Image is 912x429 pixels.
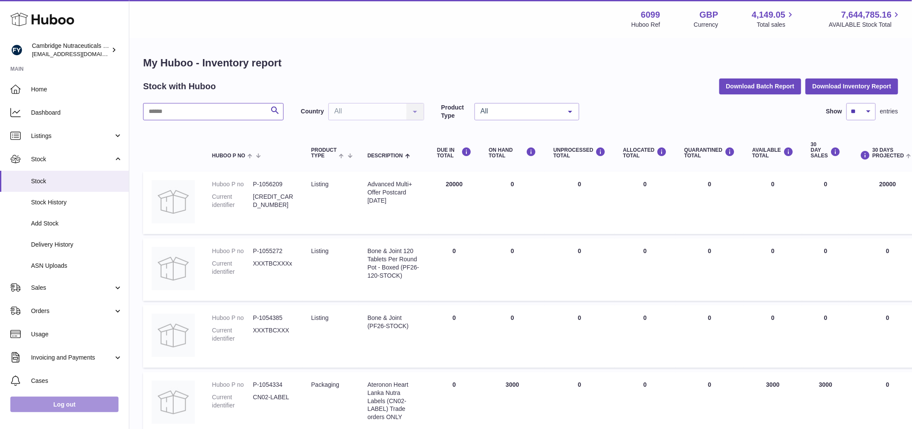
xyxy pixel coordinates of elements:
[802,238,849,301] td: 0
[253,314,294,322] dd: P-1054385
[311,314,328,321] span: listing
[31,132,113,140] span: Listings
[253,393,294,410] dd: CN02-LABEL
[143,81,216,92] h2: Stock with Huboo
[437,147,472,159] div: DUE IN TOTAL
[368,247,420,280] div: Bone & Joint 120 Tablets Per Round Pot - Boxed (PF26-120-STOCK)
[615,238,676,301] td: 0
[212,193,253,209] dt: Current identifier
[700,9,718,21] strong: GBP
[708,381,712,388] span: 0
[478,107,562,116] span: All
[212,260,253,276] dt: Current identifier
[641,9,660,21] strong: 6099
[489,147,536,159] div: ON HAND Total
[32,42,109,58] div: Cambridge Nutraceuticals Ltd
[872,147,904,159] span: 30 DAYS PROJECTED
[212,393,253,410] dt: Current identifier
[152,381,195,424] img: product image
[31,85,122,94] span: Home
[428,172,480,234] td: 20000
[744,172,803,234] td: 0
[31,307,113,315] span: Orders
[253,326,294,343] dd: XXXTBCXXX
[829,9,902,29] a: 7,644,785.16 AVAILABLE Stock Total
[212,381,253,389] dt: Huboo P no
[545,305,615,368] td: 0
[545,238,615,301] td: 0
[428,238,480,301] td: 0
[631,21,660,29] div: Huboo Ref
[829,21,902,29] span: AVAILABLE Stock Total
[212,153,245,159] span: Huboo P no
[368,381,420,421] div: Ateronon Heart Lanka Nutra Labels (CN02-LABEL) Trade orders ONLY
[880,107,898,116] span: entries
[253,193,294,209] dd: [CREDIT_CARD_NUMBER]
[311,381,339,388] span: packaging
[253,247,294,255] dd: P-1055272
[753,147,794,159] div: AVAILABLE Total
[253,180,294,188] dd: P-1056209
[253,260,294,276] dd: XXXTBCXXXx
[31,284,113,292] span: Sales
[757,21,795,29] span: Total sales
[811,142,840,159] div: 30 DAY SALES
[719,78,802,94] button: Download Batch Report
[744,305,803,368] td: 0
[143,56,898,70] h1: My Huboo - Inventory report
[31,262,122,270] span: ASN Uploads
[441,103,470,120] label: Product Type
[31,219,122,228] span: Add Stock
[31,241,122,249] span: Delivery History
[212,314,253,322] dt: Huboo P no
[826,107,842,116] label: Show
[311,147,337,159] span: Product Type
[31,155,113,163] span: Stock
[480,305,545,368] td: 0
[152,180,195,223] img: product image
[744,238,803,301] td: 0
[615,305,676,368] td: 0
[31,330,122,338] span: Usage
[615,172,676,234] td: 0
[152,247,195,290] img: product image
[253,381,294,389] dd: P-1054334
[10,397,119,412] a: Log out
[623,147,667,159] div: ALLOCATED Total
[553,147,606,159] div: UNPROCESSED Total
[311,247,328,254] span: listing
[212,247,253,255] dt: Huboo P no
[301,107,324,116] label: Country
[708,247,712,254] span: 0
[31,177,122,185] span: Stock
[806,78,898,94] button: Download Inventory Report
[802,172,849,234] td: 0
[32,50,127,57] span: [EMAIL_ADDRESS][DOMAIN_NAME]
[31,354,113,362] span: Invoicing and Payments
[752,9,786,21] span: 4,149.05
[212,326,253,343] dt: Current identifier
[311,181,328,188] span: listing
[212,180,253,188] dt: Huboo P no
[368,180,420,205] div: Advanced Multi+ Offer Postcard [DATE]
[694,21,718,29] div: Currency
[31,377,122,385] span: Cases
[152,314,195,357] img: product image
[802,305,849,368] td: 0
[368,314,420,330] div: Bone & Joint (PF26-STOCK)
[841,9,892,21] span: 7,644,785.16
[31,198,122,207] span: Stock History
[10,44,23,56] img: huboo@camnutra.com
[480,238,545,301] td: 0
[480,172,545,234] td: 0
[752,9,796,29] a: 4,149.05 Total sales
[708,314,712,321] span: 0
[428,305,480,368] td: 0
[708,181,712,188] span: 0
[31,109,122,117] span: Dashboard
[684,147,735,159] div: QUARANTINED Total
[545,172,615,234] td: 0
[368,153,403,159] span: Description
